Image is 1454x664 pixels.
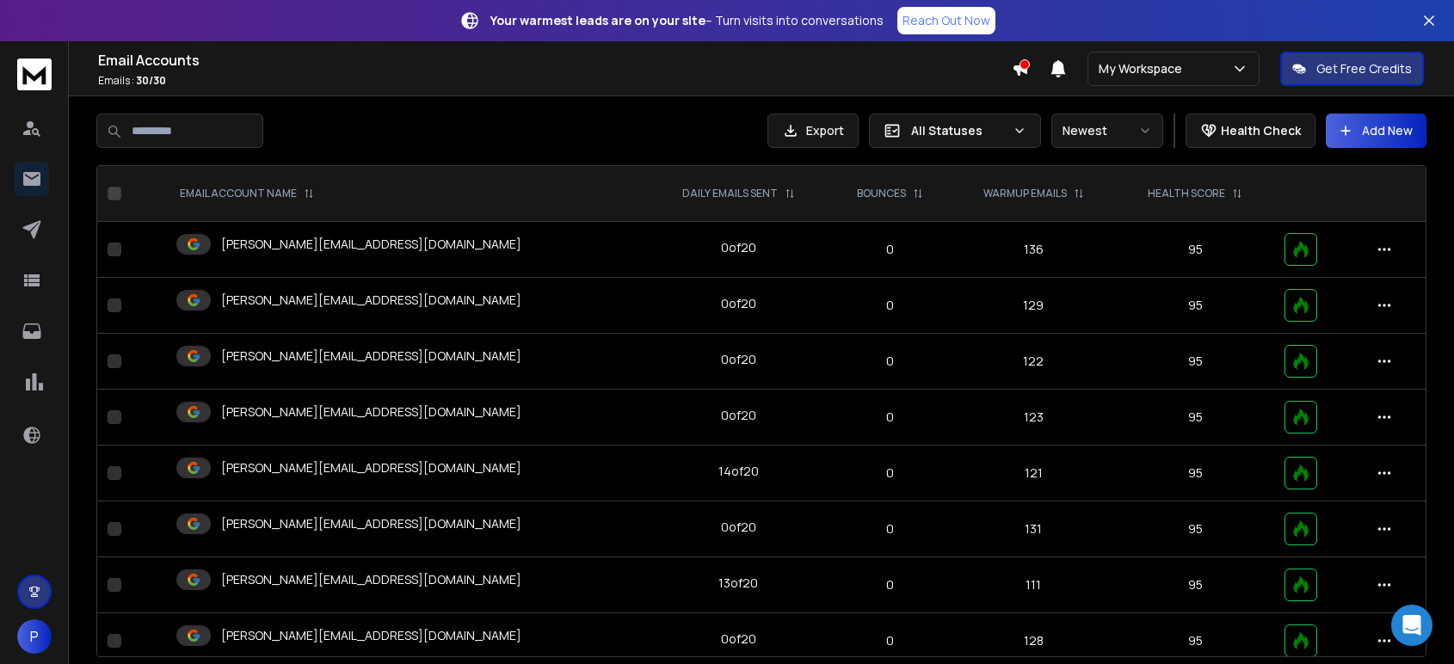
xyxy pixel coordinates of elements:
td: 129 [951,278,1117,334]
td: 131 [951,501,1117,557]
p: 0 [840,241,940,258]
td: 136 [951,222,1117,278]
p: 0 [840,520,940,538]
span: 30 / 30 [136,73,166,88]
td: 95 [1116,557,1274,613]
p: Get Free Credits [1316,60,1412,77]
p: [PERSON_NAME][EMAIL_ADDRESS][DOMAIN_NAME] [221,459,521,476]
strong: Your warmest leads are on your site [490,12,705,28]
td: 95 [1116,446,1274,501]
p: Reach Out Now [903,12,990,29]
div: 0 of 20 [721,239,756,256]
td: 123 [951,390,1117,446]
p: 0 [840,576,940,593]
p: All Statuses [911,122,1006,139]
td: 95 [1116,222,1274,278]
p: [PERSON_NAME][EMAIL_ADDRESS][DOMAIN_NAME] [221,403,521,421]
p: Emails : [98,74,1012,88]
p: 0 [840,353,940,370]
button: Get Free Credits [1280,52,1424,86]
p: [PERSON_NAME][EMAIL_ADDRESS][DOMAIN_NAME] [221,292,521,309]
a: Reach Out Now [897,7,995,34]
div: EMAIL ACCOUNT NAME [180,187,314,200]
p: Health Check [1221,122,1301,139]
div: 0 of 20 [721,295,756,312]
div: 14 of 20 [718,463,759,480]
p: 0 [840,297,940,314]
button: Health Check [1186,114,1315,148]
button: Export [767,114,859,148]
p: 0 [840,409,940,426]
p: – Turn visits into conversations [490,12,884,29]
td: 95 [1116,390,1274,446]
p: [PERSON_NAME][EMAIL_ADDRESS][DOMAIN_NAME] [221,571,521,588]
p: WARMUP EMAILS [983,187,1067,200]
p: [PERSON_NAME][EMAIL_ADDRESS][DOMAIN_NAME] [221,347,521,365]
div: 0 of 20 [721,407,756,424]
div: 0 of 20 [721,630,756,648]
div: Open Intercom Messenger [1391,605,1432,646]
h1: Email Accounts [98,50,1012,71]
p: 0 [840,632,940,649]
button: P [17,619,52,654]
td: 95 [1116,334,1274,390]
p: BOUNCES [857,187,906,200]
td: 111 [951,557,1117,613]
img: logo [17,58,52,90]
p: DAILY EMAILS SENT [682,187,778,200]
p: [PERSON_NAME][EMAIL_ADDRESS][DOMAIN_NAME] [221,515,521,532]
div: 0 of 20 [721,519,756,536]
td: 95 [1116,278,1274,334]
td: 121 [951,446,1117,501]
div: 13 of 20 [718,575,758,592]
p: 0 [840,464,940,482]
td: 95 [1116,501,1274,557]
p: [PERSON_NAME][EMAIL_ADDRESS][DOMAIN_NAME] [221,627,521,644]
p: [PERSON_NAME][EMAIL_ADDRESS][DOMAIN_NAME] [221,236,521,253]
p: HEALTH SCORE [1148,187,1225,200]
button: Add New [1326,114,1426,148]
p: My Workspace [1099,60,1189,77]
button: Newest [1051,114,1163,148]
td: 122 [951,334,1117,390]
div: 0 of 20 [721,351,756,368]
